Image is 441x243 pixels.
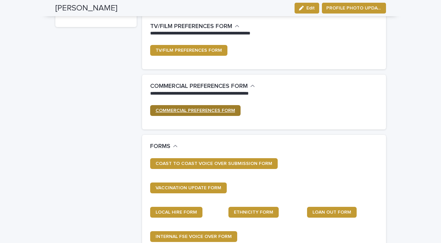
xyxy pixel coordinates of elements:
[322,3,386,14] button: PROFILE PHOTO UPDATE
[156,234,232,239] span: INTERNAL FSE VOICE OVER FORM
[150,231,237,242] a: INTERNAL FSE VOICE OVER FORM
[150,83,248,90] h2: COMMERCIAL PREFERENCES FORM
[156,186,221,190] span: VACCINATION UPDATE FORM
[307,207,357,218] a: LOAN OUT FORM
[150,45,227,56] a: TV/FILM PREFERENCES FORM
[150,83,255,90] button: COMMERCIAL PREFERENCES FORM
[312,210,351,215] span: LOAN OUT FORM
[156,210,197,215] span: LOCAL HIRE FORM
[228,207,279,218] a: ETHNICITY FORM
[150,143,178,150] button: FORMS
[150,158,278,169] a: COAST TO COAST VOICE OVER SUBMISSION FORM
[150,23,240,30] button: TV/FILM PREFERENCES FORM
[150,23,232,30] h2: TV/FILM PREFERENCES FORM
[150,183,227,193] a: VACCINATION UPDATE FORM
[306,6,315,10] span: Edit
[156,108,235,113] span: COMMERCIAL PREFERENCES FORM
[150,105,241,116] a: COMMERCIAL PREFERENCES FORM
[156,48,222,53] span: TV/FILM PREFERENCES FORM
[326,5,382,11] span: PROFILE PHOTO UPDATE
[156,161,272,166] span: COAST TO COAST VOICE OVER SUBMISSION FORM
[150,143,170,150] h2: FORMS
[295,3,319,14] button: Edit
[55,3,117,13] h2: [PERSON_NAME]
[150,207,202,218] a: LOCAL HIRE FORM
[234,210,273,215] span: ETHNICITY FORM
